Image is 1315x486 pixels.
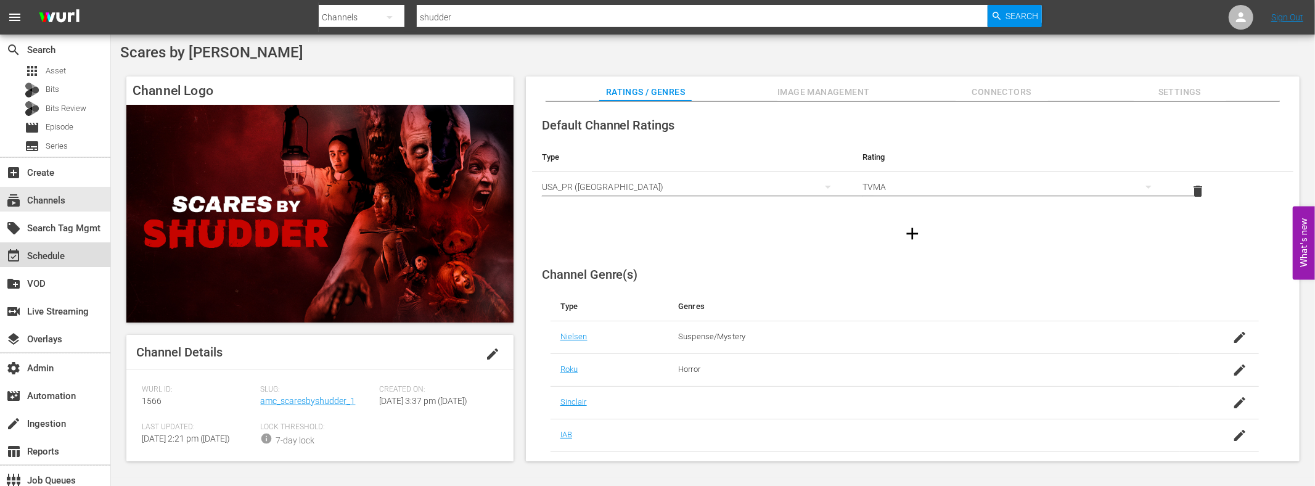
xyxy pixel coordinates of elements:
table: simple table [532,142,1293,210]
a: Sign Out [1271,12,1303,22]
span: Episode [46,121,73,133]
span: VOD [6,276,21,291]
span: Settings [1134,84,1226,100]
span: menu [7,10,22,25]
span: Admin [6,361,21,376]
button: delete [1183,176,1213,206]
img: Scares by Shudder [126,105,514,323]
span: Search Tag Mgmt [6,221,21,236]
span: Lock Threshold: [261,422,374,432]
span: Reports [6,444,21,459]
div: USA_PR ([GEOGRAPHIC_DATA]) [542,170,843,204]
a: Nielsen [560,332,588,341]
span: Episode [25,120,39,135]
span: Search [1006,5,1039,27]
span: Channels [6,193,21,208]
span: Schedule [6,249,21,263]
div: Bits Review [25,101,39,116]
span: Bits Review [46,102,86,115]
span: Last Updated: [142,422,255,432]
span: [DATE] 3:37 pm ([DATE]) [379,396,467,406]
span: Automation [6,389,21,403]
button: edit [478,339,507,369]
span: 1566 [142,396,162,406]
span: Overlays [6,332,21,347]
div: TVMA [862,170,1163,204]
div: Bits [25,83,39,97]
span: Ingestion [6,416,21,431]
span: Channel Genre(s) [542,267,638,282]
a: Sinclair [560,397,587,406]
span: Series [25,139,39,154]
span: Wurl ID: [142,385,255,395]
span: Created On: [379,385,492,395]
span: Search [6,43,21,57]
span: Slug: [261,385,374,395]
span: Create [6,165,21,180]
span: Asset [25,64,39,78]
span: Bits [46,83,59,96]
th: Rating [853,142,1173,172]
th: Type [532,142,853,172]
a: IAB [560,430,572,439]
span: Connectors [956,84,1048,100]
a: Roku [560,364,578,374]
h4: Channel Logo [126,76,514,105]
button: Search [988,5,1042,27]
span: Live Streaming [6,304,21,319]
th: Type [551,292,668,321]
th: Genres [668,292,1180,321]
span: Scares by [PERSON_NAME] [120,44,303,61]
span: edit [485,347,500,361]
span: Series [46,140,68,152]
span: delete [1190,184,1205,199]
img: ans4CAIJ8jUAAAAAAAAAAAAAAAAAAAAAAAAgQb4GAAAAAAAAAAAAAAAAAAAAAAAAJMjXAAAAAAAAAAAAAAAAAAAAAAAAgAT5G... [30,3,89,32]
span: Default Channel Ratings [542,118,675,133]
span: Asset [46,65,66,77]
span: [DATE] 2:21 pm ([DATE]) [142,434,230,443]
span: Channel Details [136,345,223,360]
a: amc_scaresbyshudder_1 [261,396,356,406]
button: Open Feedback Widget [1293,207,1315,280]
div: 7-day lock [276,434,315,447]
span: info [261,432,273,445]
span: Ratings / Genres [599,84,692,100]
span: Image Management [777,84,870,100]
